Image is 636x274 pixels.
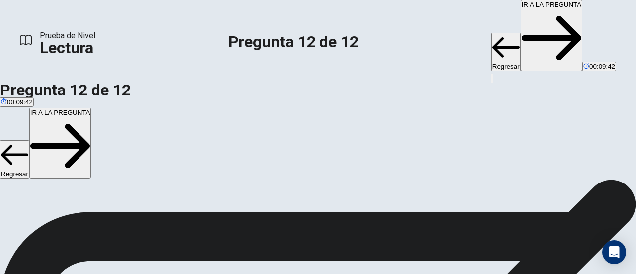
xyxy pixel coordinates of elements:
[589,63,615,70] span: 00:09:42
[40,30,95,42] span: Prueba de Nivel
[491,33,521,71] button: Regresar
[228,36,359,48] h1: Pregunta 12 de 12
[7,98,33,106] span: 00:09:42
[602,240,626,264] div: Open Intercom Messenger
[40,42,95,54] h1: Lectura
[29,108,91,179] button: IR A LA PREGUNTA
[582,62,616,71] button: 00:09:42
